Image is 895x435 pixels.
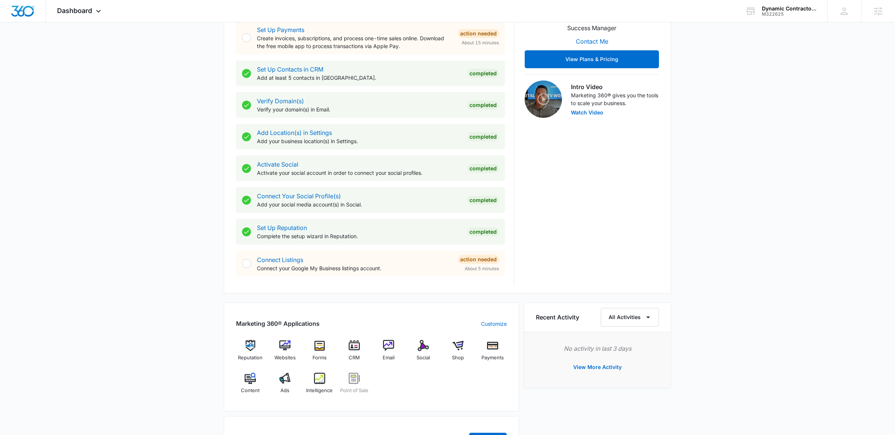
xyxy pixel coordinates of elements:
button: Watch Video [571,110,603,115]
a: Email [374,340,403,367]
a: Set Up Reputation [257,224,307,231]
a: Connect Listings [257,256,303,264]
p: Success Manager [567,23,616,32]
div: Completed [467,101,499,110]
p: No activity in last 3 days [536,344,659,353]
span: Shop [452,354,464,362]
span: About 15 minutes [462,40,499,46]
p: Complete the setup wizard in Reputation. [257,232,461,240]
a: Websites [271,340,299,367]
button: View More Activity [566,358,629,376]
a: Payments [478,340,507,367]
span: Reputation [238,354,263,362]
a: Intelligence [305,373,334,400]
div: account name [762,6,816,12]
a: Activate Social [257,161,298,168]
a: Verify Domain(s) [257,97,304,105]
a: Shop [444,340,472,367]
button: View Plans & Pricing [525,50,659,68]
div: Action Needed [458,255,499,264]
span: CRM [349,354,360,362]
p: Marketing 360® gives you the tools to scale your business. [571,91,659,107]
a: Social [409,340,438,367]
img: Intro Video [525,81,562,118]
h3: Intro Video [571,82,659,91]
a: Content [236,373,265,400]
a: Forms [305,340,334,367]
a: Point of Sale [340,373,368,400]
a: Set Up Contacts in CRM [257,66,323,73]
a: Customize [481,320,507,328]
div: account id [762,12,816,17]
div: Completed [467,196,499,205]
a: Set Up Payments [257,26,304,34]
span: About 5 minutes [465,265,499,272]
span: Content [241,387,260,394]
a: CRM [340,340,368,367]
div: Completed [467,132,499,141]
a: Add Location(s) in Settings [257,129,332,136]
span: Intelligence [306,387,333,394]
p: Connect your Google My Business listings account. [257,264,452,272]
div: Action Needed [458,29,499,38]
button: Contact Me [568,32,616,50]
span: Email [383,354,395,362]
div: Completed [467,227,499,236]
span: Point of Sale [340,387,368,394]
p: Activate your social account in order to connect your social profiles. [257,169,461,177]
span: Dashboard [57,7,92,15]
p: Create invoices, subscriptions, and process one-time sales online. Download the free mobile app t... [257,34,452,50]
button: All Activities [601,308,659,327]
a: Connect Your Social Profile(s) [257,192,341,200]
span: Payments [481,354,504,362]
a: Ads [271,373,299,400]
h2: Marketing 360® Applications [236,319,320,328]
span: Social [417,354,430,362]
p: Add at least 5 contacts in [GEOGRAPHIC_DATA]. [257,74,461,82]
span: Forms [313,354,327,362]
p: Verify your domain(s) in Email. [257,105,461,113]
p: Add your social media account(s) in Social. [257,201,461,208]
span: Websites [274,354,296,362]
a: Reputation [236,340,265,367]
div: Completed [467,69,499,78]
p: Add your business location(s) in Settings. [257,137,461,145]
h6: Recent Activity [536,313,579,322]
span: Ads [280,387,289,394]
div: Completed [467,164,499,173]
